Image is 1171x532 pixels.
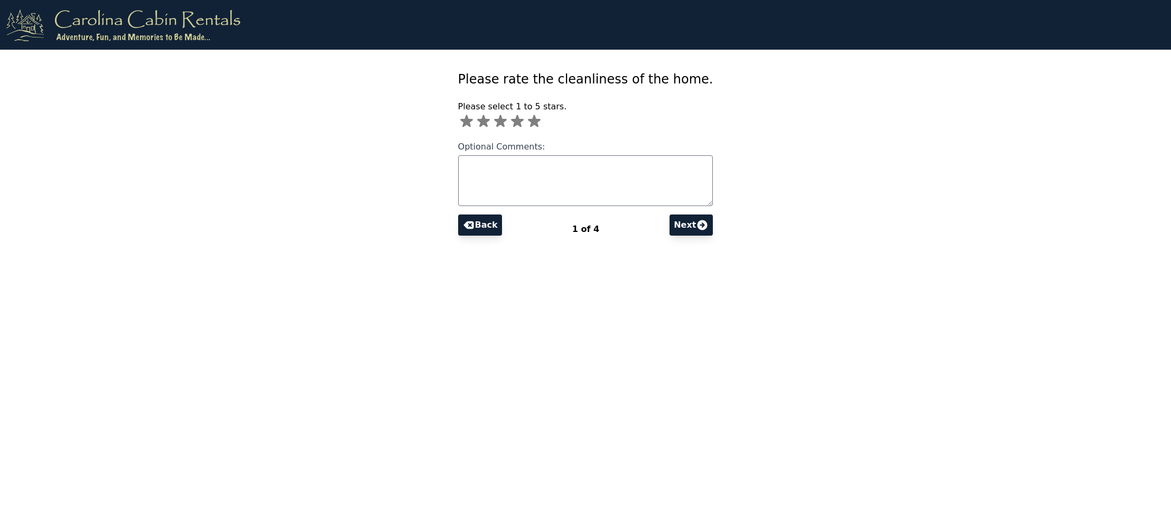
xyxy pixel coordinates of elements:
[458,214,502,236] button: Back
[458,155,713,206] textarea: Optional Comments:
[458,100,713,113] p: Please select 1 to 5 stars.
[458,142,545,152] span: Optional Comments:
[572,224,599,234] span: 1 of 4
[458,72,713,87] span: Please rate the cleanliness of the home.
[6,8,240,41] img: logo.png
[670,214,713,236] button: Next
